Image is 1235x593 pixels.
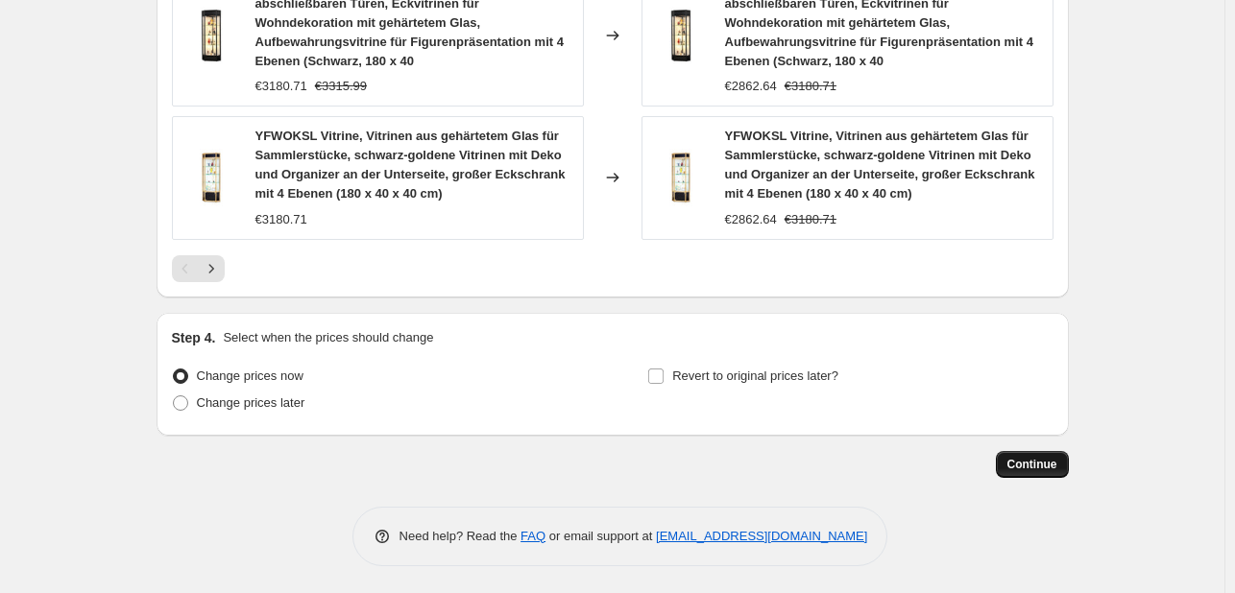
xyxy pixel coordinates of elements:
[255,77,307,96] div: €3180.71
[785,210,836,229] strike: €3180.71
[785,77,836,96] strike: €3180.71
[1007,457,1057,472] span: Continue
[652,7,710,64] img: 61VmooWiU5L_8b79b488-aeab-4c53-aa87-92e18a651e11_80x.jpg
[725,77,777,96] div: €2862.64
[172,255,225,282] nav: Pagination
[656,529,867,543] a: [EMAIL_ADDRESS][DOMAIN_NAME]
[197,368,303,383] span: Change prices now
[255,129,566,201] span: YFWOKSL Vitrine, Vitrinen aus gehärtetem Glas für Sammlerstücke, schwarz-goldene Vitrinen mit Dek...
[400,529,521,543] span: Need help? Read the
[545,529,656,543] span: or email support at
[725,129,1035,201] span: YFWOKSL Vitrine, Vitrinen aus gehärtetem Glas für Sammlerstücke, schwarz-goldene Vitrinen mit Dek...
[725,210,777,229] div: €2862.64
[172,328,216,347] h2: Step 4.
[672,368,838,383] span: Revert to original prices later?
[197,395,305,410] span: Change prices later
[315,77,367,96] strike: €3315.99
[255,210,307,229] div: €3180.71
[521,529,545,543] a: FAQ
[198,255,225,282] button: Next
[182,7,240,64] img: 61VmooWiU5L_8b79b488-aeab-4c53-aa87-92e18a651e11_80x.jpg
[996,451,1069,478] button: Continue
[652,149,710,206] img: 31tBJemQIFL_80x.jpg
[223,328,433,347] p: Select when the prices should change
[182,149,240,206] img: 31tBJemQIFL_80x.jpg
